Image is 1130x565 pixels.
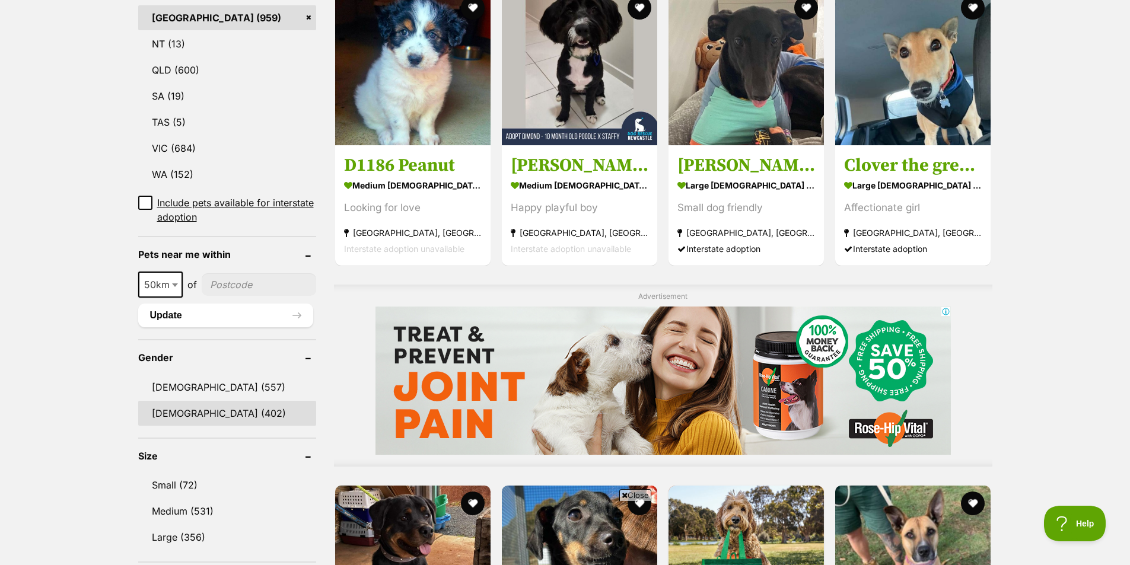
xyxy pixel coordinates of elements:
a: SA (19) [138,84,316,108]
strong: [GEOGRAPHIC_DATA], [GEOGRAPHIC_DATA] [511,225,648,241]
h3: Clover the greyhound [844,154,982,177]
button: favourite [962,491,985,515]
span: Include pets available for interstate adoption [157,196,316,224]
a: [DEMOGRAPHIC_DATA] (402) [138,401,316,426]
div: Advertisement [334,285,992,467]
button: Update [138,304,313,327]
span: Interstate adoption unavailable [344,244,464,254]
div: Small dog friendly [677,200,815,216]
a: TAS (5) [138,110,316,135]
a: [PERSON_NAME] - [DEMOGRAPHIC_DATA] Poodle X Staffy medium [DEMOGRAPHIC_DATA] Dog Happy playful bo... [502,145,657,266]
div: Happy playful boy [511,200,648,216]
strong: [GEOGRAPHIC_DATA], [GEOGRAPHIC_DATA] [844,225,982,241]
strong: [GEOGRAPHIC_DATA], [GEOGRAPHIC_DATA] [677,225,815,241]
iframe: Advertisement [349,506,781,559]
a: QLD (600) [138,58,316,82]
a: [GEOGRAPHIC_DATA] (959) [138,5,316,30]
div: Looking for love [344,200,482,216]
button: favourite [461,491,485,515]
h3: D1186 Peanut [344,154,482,177]
strong: medium [DEMOGRAPHIC_DATA] Dog [344,177,482,194]
strong: medium [DEMOGRAPHIC_DATA] Dog [511,177,648,194]
a: Large (356) [138,525,316,550]
a: Small (72) [138,473,316,497]
span: Close [619,489,651,501]
span: Interstate adoption unavailable [511,244,631,254]
strong: large [DEMOGRAPHIC_DATA] Dog [677,177,815,194]
a: Medium (531) [138,499,316,523]
a: WA (152) [138,162,316,187]
a: VIC (684) [138,136,316,161]
div: Interstate adoption [677,241,815,257]
a: Clover the greyhound large [DEMOGRAPHIC_DATA] Dog Affectionate girl [GEOGRAPHIC_DATA], [GEOGRAPHI... [835,145,991,266]
iframe: Help Scout Beacon - Open [1044,506,1106,541]
h3: [PERSON_NAME], the Greyhound [677,154,815,177]
a: D1186 Peanut medium [DEMOGRAPHIC_DATA] Dog Looking for love [GEOGRAPHIC_DATA], [GEOGRAPHIC_DATA] ... [335,145,491,266]
header: Size [138,451,316,461]
strong: large [DEMOGRAPHIC_DATA] Dog [844,177,982,194]
iframe: Advertisement [375,307,951,455]
span: of [187,277,197,292]
a: Include pets available for interstate adoption [138,196,316,224]
header: Gender [138,352,316,363]
header: Pets near me within [138,249,316,260]
a: [DEMOGRAPHIC_DATA] (557) [138,375,316,400]
span: 50km [139,276,182,293]
div: Affectionate girl [844,200,982,216]
h3: [PERSON_NAME] - [DEMOGRAPHIC_DATA] Poodle X Staffy [511,154,648,177]
a: [PERSON_NAME], the Greyhound large [DEMOGRAPHIC_DATA] Dog Small dog friendly [GEOGRAPHIC_DATA], [... [669,145,824,266]
input: postcode [202,273,316,296]
div: Interstate adoption [844,241,982,257]
span: 50km [138,272,183,298]
strong: [GEOGRAPHIC_DATA], [GEOGRAPHIC_DATA] [344,225,482,241]
a: NT (13) [138,31,316,56]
